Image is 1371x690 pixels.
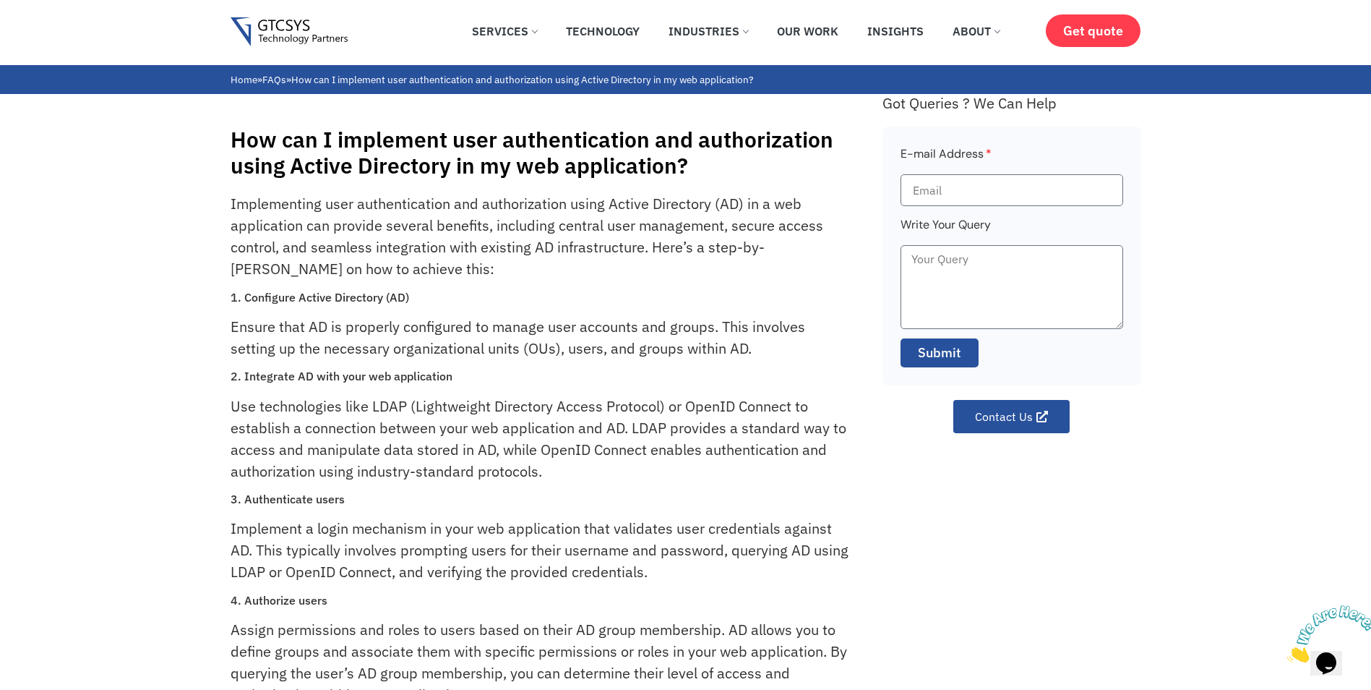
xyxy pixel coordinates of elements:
p: Use technologies like LDAP (Lightweight Directory Access Protocol) or OpenID Connect to establish... [231,396,850,482]
p: Implement a login mechanism in your web application that validates user credentials against AD. T... [231,518,850,583]
a: Home [231,73,257,86]
a: Get quote [1046,14,1140,47]
form: Faq Form [901,145,1123,377]
input: Email [901,174,1123,206]
h3: 1. Configure Active Directory (AD) [231,291,850,304]
a: About [942,15,1010,47]
span: Contact Us [975,411,1033,422]
a: Contact Us [953,400,1070,433]
span: Get quote [1063,23,1123,38]
a: Technology [555,15,650,47]
iframe: chat widget [1281,600,1371,668]
span: Submit [918,344,961,362]
img: Gtcsys logo [231,17,348,47]
a: Our Work [766,15,849,47]
a: Industries [658,15,759,47]
img: Chat attention grabber [6,6,95,63]
a: Services [461,15,548,47]
p: Implementing user authentication and authorization using Active Directory (AD) in a web applicati... [231,193,850,280]
a: Insights [856,15,934,47]
h1: How can I implement user authentication and authorization using Active Directory in my web applic... [231,127,868,179]
label: Write Your Query [901,216,991,245]
h3: 4. Authorize users [231,594,850,608]
p: Ensure that AD is properly configured to manage user accounts and groups. This involves setting u... [231,316,850,359]
div: Got Queries ? We Can Help [882,94,1141,112]
span: » » [231,73,753,86]
label: E-mail Address [901,145,992,174]
span: How can I implement user authentication and authorization using Active Directory in my web applic... [291,73,753,86]
h3: 2. Integrate AD with your web application [231,370,850,383]
button: Submit [901,338,979,367]
a: FAQs [262,73,286,86]
h3: 3. Authenticate users [231,493,850,506]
